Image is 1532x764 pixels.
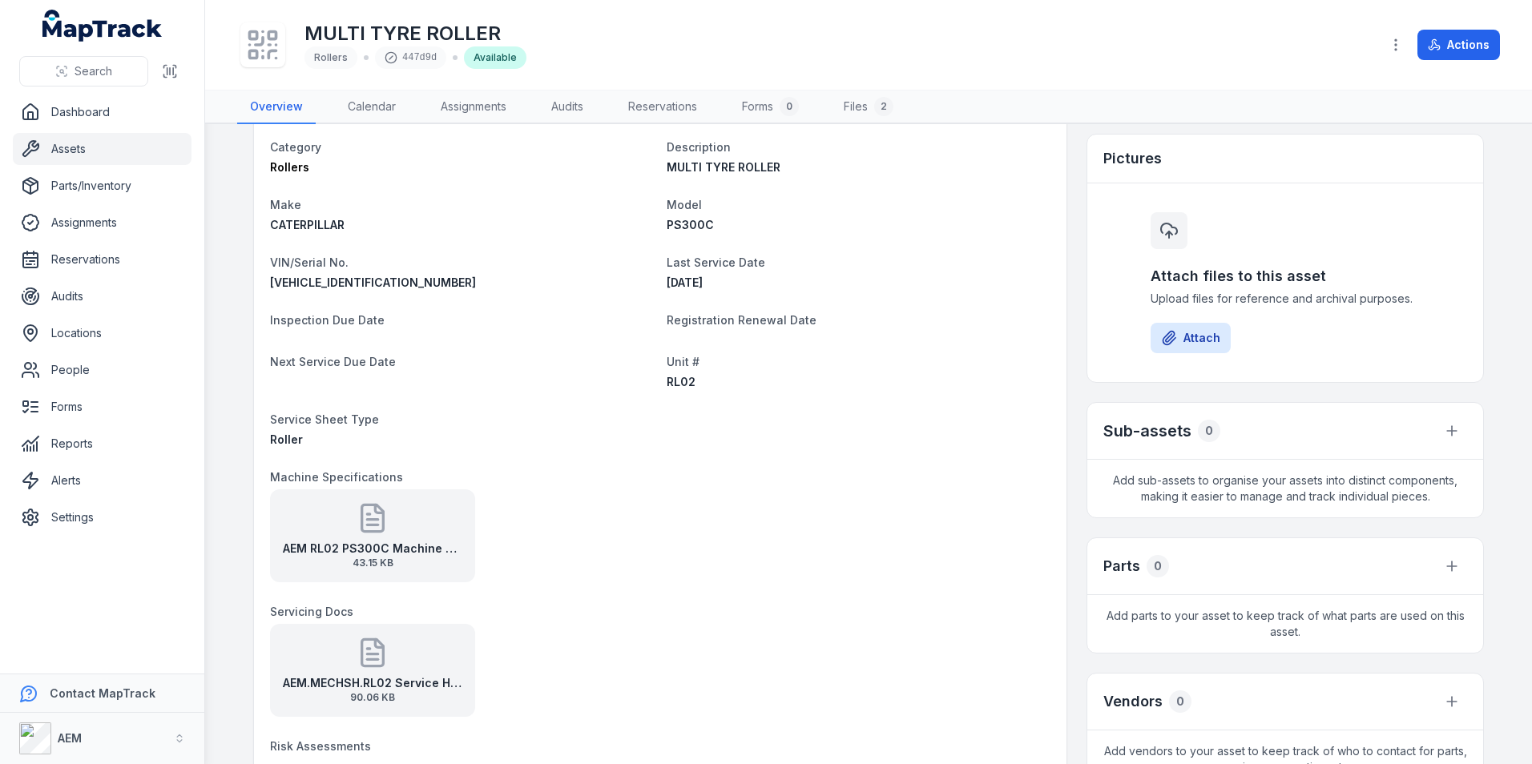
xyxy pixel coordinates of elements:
[42,10,163,42] a: MapTrack
[314,51,348,63] span: Rollers
[1151,265,1420,288] h3: Attach files to this asset
[270,313,385,327] span: Inspection Due Date
[283,675,462,691] strong: AEM.MECHSH.RL02 Service History - [DATE]
[75,63,112,79] span: Search
[1103,420,1191,442] h2: Sub-assets
[667,275,703,289] time: 15/06/2025, 12:00:00 am
[1103,147,1162,170] h3: Pictures
[667,313,816,327] span: Registration Renewal Date
[874,97,893,116] div: 2
[13,243,191,275] a: Reservations
[13,133,191,165] a: Assets
[831,90,906,124] a: Files2
[1151,291,1420,307] span: Upload files for reference and archival purposes.
[13,391,191,423] a: Forms
[1103,555,1140,577] h3: Parts
[58,731,82,745] strong: AEM
[667,198,702,211] span: Model
[283,557,462,569] span: 43.15 KB
[304,21,526,46] h1: MULTI TYRE ROLLER
[270,470,403,484] span: Machine Specifications
[19,56,148,86] button: Search
[270,160,309,174] span: Rollers
[667,275,703,289] span: [DATE]
[667,255,765,269] span: Last Service Date
[667,375,695,388] span: RL02
[270,605,353,618] span: Servicing Docs
[1417,30,1500,60] button: Actions
[428,90,519,124] a: Assignments
[13,501,191,533] a: Settings
[1103,690,1163,713] h3: Vendors
[1151,323,1231,353] button: Attach
[270,140,321,154] span: Category
[335,90,409,124] a: Calendar
[729,90,812,124] a: Forms0
[270,218,345,231] span: CATERPILLAR
[375,46,446,69] div: 447d9d
[1087,460,1483,517] span: Add sub-assets to organise your assets into distinct components, making it easier to manage and t...
[13,464,191,497] a: Alerts
[13,170,191,202] a: Parts/Inventory
[13,96,191,128] a: Dashboard
[1087,595,1483,653] span: Add parts to your asset to keep track of what parts are used on this asset.
[1147,555,1169,577] div: 0
[270,739,371,753] span: Risk Assessments
[283,691,462,704] span: 90.06 KB
[13,207,191,239] a: Assignments
[667,355,699,368] span: Unit #
[50,686,155,700] strong: Contact MapTrack
[270,255,349,269] span: VIN/Serial No.
[538,90,596,124] a: Audits
[615,90,710,124] a: Reservations
[270,198,301,211] span: Make
[1198,420,1220,442] div: 0
[13,428,191,460] a: Reports
[780,97,799,116] div: 0
[13,317,191,349] a: Locations
[667,140,731,154] span: Description
[283,541,462,557] strong: AEM RL02 PS300C Machine Specifications
[270,355,396,368] span: Next Service Due Date
[464,46,526,69] div: Available
[667,160,780,174] span: MULTI TYRE ROLLER
[1169,690,1191,713] div: 0
[270,432,303,446] span: Roller
[667,218,714,231] span: PS300C
[237,90,316,124] a: Overview
[13,354,191,386] a: People
[270,275,476,289] span: [VEHICLE_IDENTIFICATION_NUMBER]
[270,412,379,426] span: Service Sheet Type
[13,280,191,312] a: Audits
